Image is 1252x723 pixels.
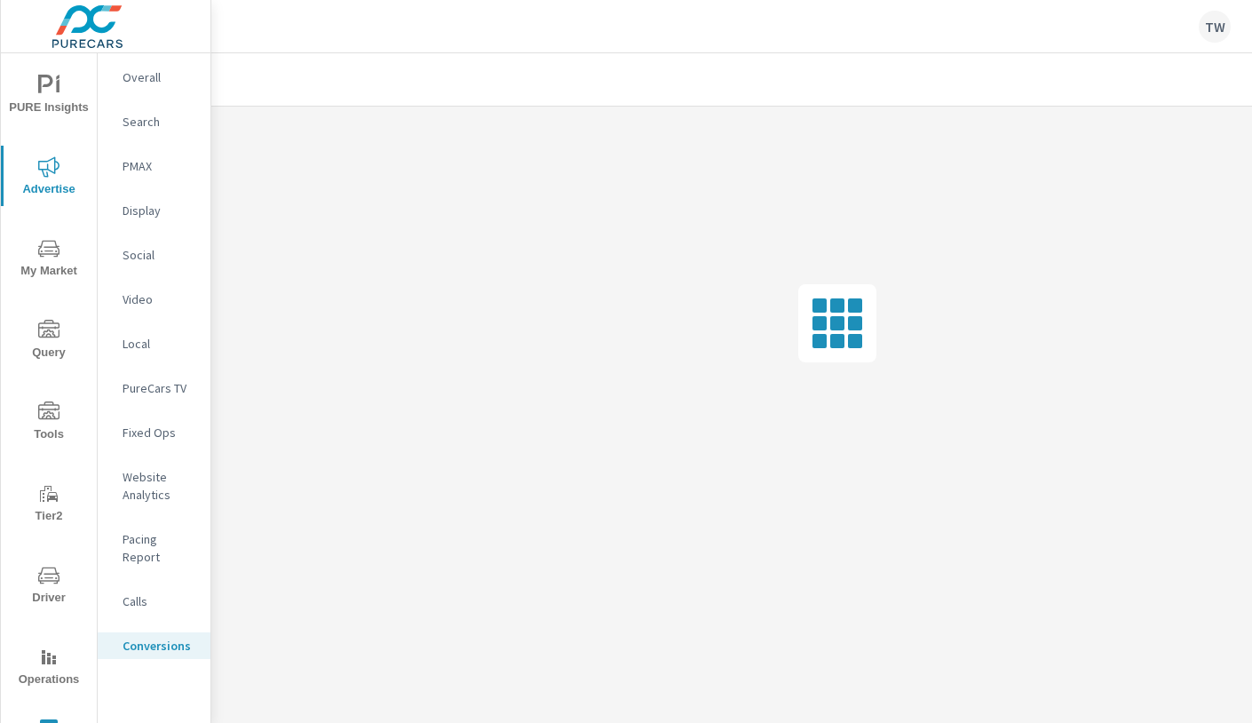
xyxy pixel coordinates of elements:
[6,75,91,118] span: PURE Insights
[123,637,196,655] p: Conversions
[98,375,210,401] div: PureCars TV
[6,401,91,445] span: Tools
[123,592,196,610] p: Calls
[98,286,210,313] div: Video
[98,64,210,91] div: Overall
[98,197,210,224] div: Display
[6,156,91,200] span: Advertise
[98,588,210,615] div: Calls
[123,379,196,397] p: PureCars TV
[123,68,196,86] p: Overall
[6,565,91,608] span: Driver
[98,464,210,508] div: Website Analytics
[98,632,210,659] div: Conversions
[98,330,210,357] div: Local
[123,530,196,566] p: Pacing Report
[1199,11,1231,43] div: TW
[123,424,196,441] p: Fixed Ops
[6,483,91,527] span: Tier2
[98,419,210,446] div: Fixed Ops
[123,246,196,264] p: Social
[123,113,196,131] p: Search
[98,242,210,268] div: Social
[123,335,196,353] p: Local
[98,153,210,179] div: PMAX
[123,290,196,308] p: Video
[6,320,91,363] span: Query
[123,468,196,504] p: Website Analytics
[98,526,210,570] div: Pacing Report
[123,202,196,219] p: Display
[98,108,210,135] div: Search
[123,157,196,175] p: PMAX
[6,238,91,282] span: My Market
[6,647,91,690] span: Operations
